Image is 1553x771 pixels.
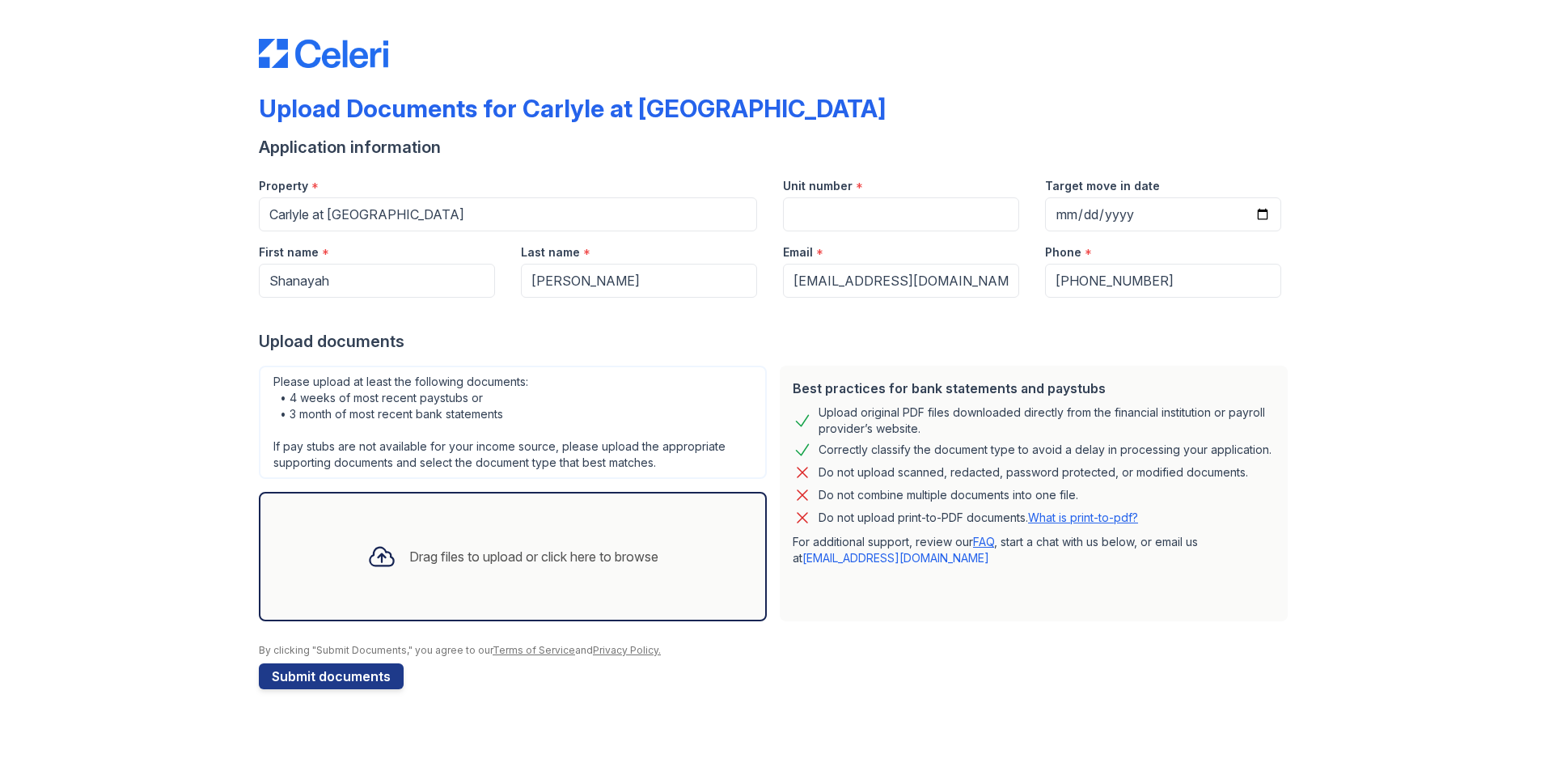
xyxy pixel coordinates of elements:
[1045,178,1160,194] label: Target move in date
[819,510,1138,526] p: Do not upload print-to-PDF documents.
[259,644,1294,657] div: By clicking "Submit Documents," you agree to our and
[409,547,658,566] div: Drag files to upload or click here to browse
[259,663,404,689] button: Submit documents
[593,644,661,656] a: Privacy Policy.
[493,644,575,656] a: Terms of Service
[259,330,1294,353] div: Upload documents
[259,178,308,194] label: Property
[819,485,1078,505] div: Do not combine multiple documents into one file.
[793,534,1275,566] p: For additional support, review our , start a chat with us below, or email us at
[259,244,319,261] label: First name
[793,379,1275,398] div: Best practices for bank statements and paystubs
[802,551,989,565] a: [EMAIL_ADDRESS][DOMAIN_NAME]
[783,244,813,261] label: Email
[819,440,1272,460] div: Correctly classify the document type to avoid a delay in processing your application.
[259,39,388,68] img: CE_Logo_Blue-a8612792a0a2168367f1c8372b55b34899dd931a85d93a1a3d3e32e68fde9ad4.png
[1028,510,1138,524] a: What is print-to-pdf?
[1045,244,1081,261] label: Phone
[259,366,767,479] div: Please upload at least the following documents: • 4 weeks of most recent paystubs or • 3 month of...
[819,405,1275,437] div: Upload original PDF files downloaded directly from the financial institution or payroll provider’...
[783,178,853,194] label: Unit number
[259,136,1294,159] div: Application information
[521,244,580,261] label: Last name
[259,94,886,123] div: Upload Documents for Carlyle at [GEOGRAPHIC_DATA]
[973,535,994,549] a: FAQ
[819,463,1248,482] div: Do not upload scanned, redacted, password protected, or modified documents.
